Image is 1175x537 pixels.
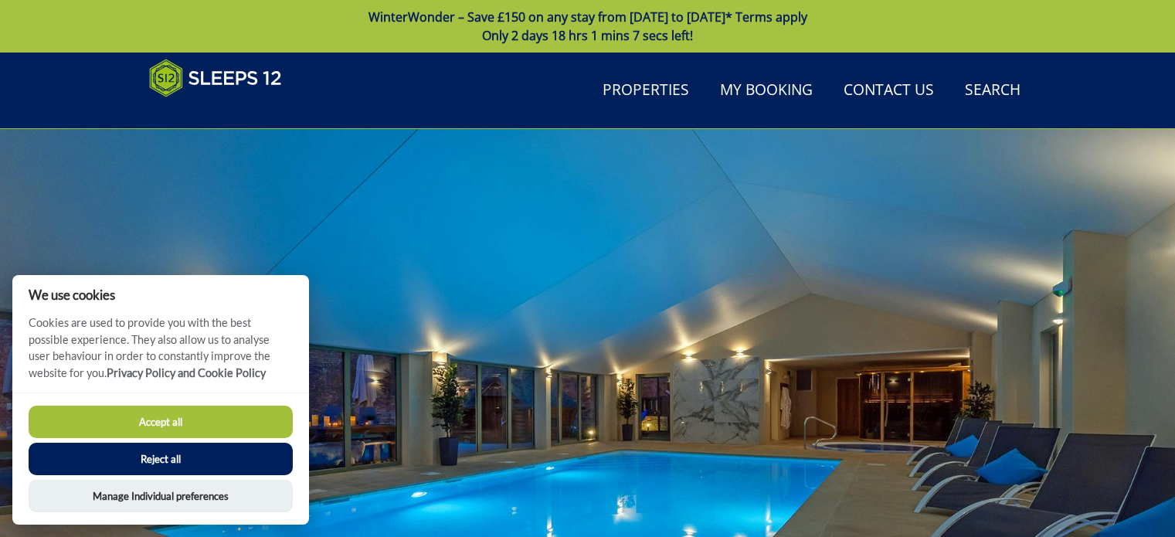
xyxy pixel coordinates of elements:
button: Manage Individual preferences [29,480,293,512]
p: Cookies are used to provide you with the best possible experience. They also allow us to analyse ... [12,314,309,393]
iframe: Customer reviews powered by Trustpilot [141,107,304,120]
button: Accept all [29,406,293,438]
a: Properties [596,73,695,108]
span: Only 2 days 18 hrs 1 mins 7 secs left! [482,27,693,44]
a: My Booking [714,73,819,108]
h2: We use cookies [12,287,309,302]
a: Privacy Policy and Cookie Policy [107,366,266,379]
a: Contact Us [837,73,940,108]
img: Sleeps 12 [149,59,282,97]
a: Search [959,73,1027,108]
button: Reject all [29,443,293,475]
